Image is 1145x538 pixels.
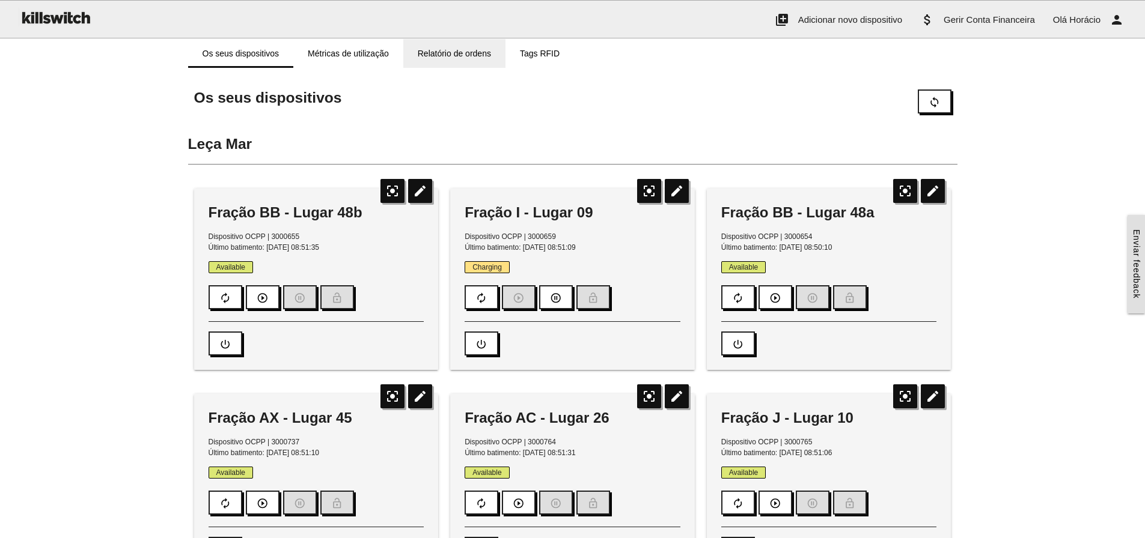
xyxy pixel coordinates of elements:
div: Fração I - Lugar 09 [465,203,680,222]
button: play_circle_outline [502,491,536,515]
i: edit [408,179,432,203]
button: autorenew [465,285,498,309]
button: autorenew [465,491,498,515]
i: center_focus_strong [893,384,917,408]
span: Dispositivo OCPP | 3000765 [721,438,813,446]
i: autorenew [732,286,744,309]
div: Fração AC - Lugar 26 [465,408,680,428]
i: autorenew [475,286,487,309]
a: Métricas de utilização [293,39,403,68]
span: Os seus dispositivos [194,89,342,106]
i: edit [408,384,432,408]
button: autorenew [209,491,242,515]
span: Available [209,261,253,273]
a: Enviar feedback [1128,215,1145,313]
i: person [1110,1,1124,39]
i: power_settings_new [219,333,231,355]
button: play_circle_outline [246,491,279,515]
span: Último batimento: [DATE] 08:51:09 [465,243,576,252]
i: autorenew [219,492,231,515]
i: autorenew [732,492,744,515]
i: play_circle_outline [513,492,525,515]
i: center_focus_strong [637,384,661,408]
div: Fração J - Lugar 10 [721,408,937,428]
button: autorenew [721,491,755,515]
button: play_circle_outline [246,285,279,309]
i: edit [921,179,945,203]
span: Charging [465,261,510,273]
span: Gerir Conta Financeira [944,14,1035,25]
i: play_circle_outline [257,286,269,309]
button: pause_circle_outline [539,285,573,309]
button: power_settings_new [721,331,755,355]
span: Available [721,467,766,479]
i: center_focus_strong [380,179,405,203]
span: Dispositivo OCPP | 3000654 [721,232,813,241]
i: center_focus_strong [380,384,405,408]
i: power_settings_new [475,333,487,355]
i: edit [921,384,945,408]
span: Horácio [1069,14,1101,25]
button: power_settings_new [209,331,242,355]
div: Fração BB - Lugar 48b [209,203,424,222]
button: autorenew [209,285,242,309]
span: Último batimento: [DATE] 08:51:31 [465,449,576,457]
i: play_circle_outline [257,492,269,515]
i: edit [665,384,689,408]
img: ks-logo-black-160-b.png [18,1,93,34]
i: pause_circle_outline [550,286,562,309]
div: Fração AX - Lugar 45 [209,408,424,428]
i: play_circle_outline [769,492,781,515]
span: Available [465,467,509,479]
span: Available [209,467,253,479]
i: autorenew [219,286,231,309]
button: play_circle_outline [759,285,792,309]
span: Último batimento: [DATE] 08:51:35 [209,243,320,252]
button: autorenew [721,285,755,309]
span: Olá [1053,14,1067,25]
span: Available [721,261,766,273]
span: Adicionar novo dispositivo [798,14,902,25]
a: Tags RFID [505,39,574,68]
span: Leça Mar [188,136,252,152]
span: Dispositivo OCPP | 3000764 [465,438,556,446]
span: Último batimento: [DATE] 08:51:10 [209,449,320,457]
i: play_circle_outline [769,286,781,309]
i: attach_money [920,1,935,39]
a: Relatório de ordens [403,39,505,68]
i: center_focus_strong [893,179,917,203]
i: edit [665,179,689,203]
button: power_settings_new [465,331,498,355]
span: Dispositivo OCPP | 3000659 [465,232,556,241]
span: Último batimento: [DATE] 08:50:10 [721,243,832,252]
div: Fração BB - Lugar 48a [721,203,937,222]
span: Último batimento: [DATE] 08:51:06 [721,449,832,457]
span: Dispositivo OCPP | 3000737 [209,438,300,446]
i: add_to_photos [775,1,789,39]
span: Dispositivo OCPP | 3000655 [209,232,300,241]
a: Os seus dispositivos [188,39,294,68]
i: sync [929,91,941,113]
i: power_settings_new [732,333,744,355]
button: sync [918,89,951,113]
button: play_circle_outline [759,491,792,515]
i: center_focus_strong [637,179,661,203]
i: autorenew [475,492,487,515]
